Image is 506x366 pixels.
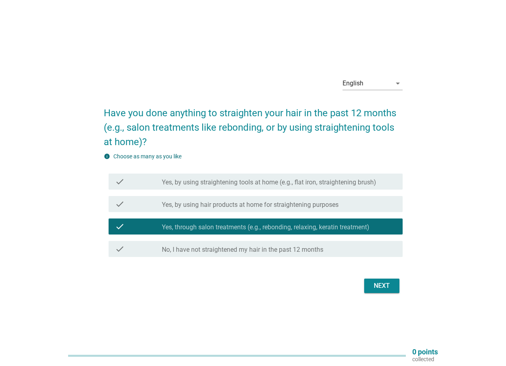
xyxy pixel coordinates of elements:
[162,246,323,254] label: No, I have not straightened my hair in the past 12 months
[115,199,125,209] i: check
[393,79,403,88] i: arrow_drop_down
[343,80,363,87] div: English
[104,98,403,149] h2: Have you done anything to straighten your hair in the past 12 months (e.g., salon treatments like...
[115,222,125,231] i: check
[162,201,339,209] label: Yes, by using hair products at home for straightening purposes
[115,177,125,186] i: check
[162,178,376,186] label: Yes, by using straightening tools at home (e.g., flat iron, straightening brush)
[115,244,125,254] i: check
[162,223,369,231] label: Yes, through salon treatments (e.g., rebonding, relaxing, keratin treatment)
[364,279,399,293] button: Next
[104,153,110,160] i: info
[412,356,438,363] p: collected
[113,153,181,160] label: Choose as many as you like
[412,348,438,356] p: 0 points
[371,281,393,291] div: Next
